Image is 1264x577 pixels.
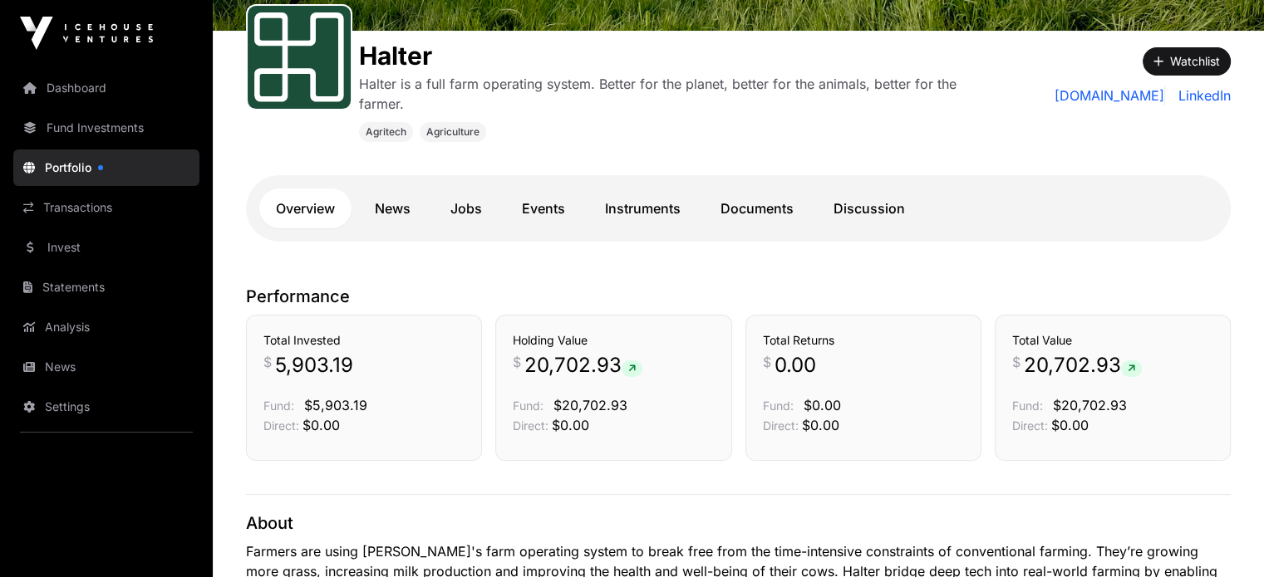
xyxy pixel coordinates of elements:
a: Fund Investments [13,110,199,146]
a: Portfolio [13,149,199,186]
span: Direct: [513,418,548,433]
span: Direct: [1012,418,1048,433]
nav: Tabs [259,188,1217,228]
a: News [358,188,427,228]
span: $ [1012,352,1021,372]
h3: Total Returns [763,332,964,349]
a: Overview [259,188,352,228]
span: 0.00 [775,352,816,379]
p: Halter is a full farm operating system. Better for the planet, better for the animals, better for... [359,74,985,114]
p: Performance [246,285,1231,308]
a: Instruments [588,188,697,228]
span: $ [513,352,521,372]
span: $20,702.93 [553,397,627,413]
h3: Total Invested [263,332,465,349]
span: $ [263,352,272,372]
span: Fund: [263,399,294,413]
a: Documents [704,188,810,228]
a: News [13,349,199,385]
a: Analysis [13,309,199,345]
span: $0.00 [1051,417,1089,433]
a: Dashboard [13,70,199,106]
a: Events [505,188,582,228]
span: Fund: [513,399,543,413]
span: $5,903.19 [304,397,367,413]
span: $0.00 [302,417,340,433]
a: LinkedIn [1172,86,1231,105]
span: Fund: [763,399,794,413]
span: 20,702.93 [524,352,642,379]
span: $20,702.93 [1053,397,1127,413]
p: About [246,511,1231,535]
a: Jobs [434,188,499,228]
h1: Halter [359,41,985,71]
img: Icehouse Ventures Logo [20,17,153,50]
img: Halter-Favicon.svg [254,12,344,102]
button: Watchlist [1143,47,1231,76]
a: Settings [13,389,199,425]
span: Fund: [1012,399,1043,413]
a: [DOMAIN_NAME] [1055,86,1165,105]
a: Statements [13,269,199,306]
h3: Holding Value [513,332,714,349]
span: $0.00 [552,417,589,433]
span: Direct: [263,418,299,433]
span: Direct: [763,418,799,433]
a: Invest [13,229,199,266]
span: Agritech [366,125,406,139]
span: $ [763,352,771,372]
a: Transactions [13,189,199,226]
span: 5,903.19 [275,352,353,379]
h3: Total Value [1012,332,1213,349]
span: 20,702.93 [1024,352,1142,379]
span: $0.00 [804,397,841,413]
span: Agriculture [426,125,480,139]
span: $0.00 [802,417,839,433]
a: Discussion [817,188,922,228]
iframe: Chat Widget [1181,497,1264,577]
